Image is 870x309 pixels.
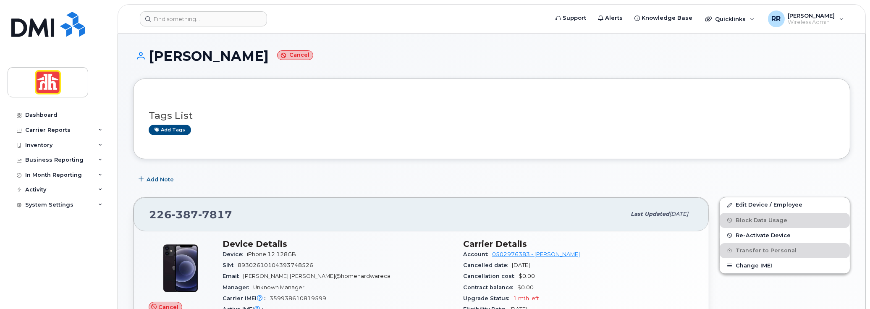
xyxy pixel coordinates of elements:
span: Email [223,273,243,279]
span: 359938610819599 [270,295,326,301]
span: iPhone 12 128GB [247,251,296,257]
span: Add Note [147,175,174,183]
button: Change IMEI [720,258,850,273]
a: Add tags [149,125,191,135]
button: Add Note [133,172,181,187]
h3: Device Details [223,239,453,249]
a: 0502976383 - [PERSON_NAME] [492,251,580,257]
button: Transfer to Personal [720,243,850,258]
span: 387 [172,208,198,221]
span: Account [463,251,492,257]
h1: [PERSON_NAME] [133,49,850,63]
span: Unknown Manager [253,284,304,291]
span: Re-Activate Device [736,232,791,238]
span: $0.00 [517,284,534,291]
button: Re-Activate Device [720,228,850,243]
h3: Carrier Details [463,239,694,249]
a: Edit Device / Employee [720,197,850,212]
span: [DATE] [512,262,530,268]
span: Contract balance [463,284,517,291]
span: Carrier IMEI [223,295,270,301]
span: [PERSON_NAME].[PERSON_NAME]@homehardwareca [243,273,390,279]
img: iPhone_12.jpg [155,243,206,293]
span: Device [223,251,247,257]
span: [DATE] [669,211,688,217]
span: SIM [223,262,238,268]
span: Manager [223,284,253,291]
button: Block Data Usage [720,213,850,228]
span: Last updated [631,211,669,217]
small: Cancel [277,50,313,60]
span: 226 [149,208,232,221]
span: 89302610104393748526 [238,262,313,268]
span: Upgrade Status [463,295,513,301]
span: 1 mth left [513,295,539,301]
h3: Tags List [149,110,835,121]
span: 7817 [198,208,232,221]
span: Cancelled date [463,262,512,268]
span: $0.00 [519,273,535,279]
span: Cancellation cost [463,273,519,279]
